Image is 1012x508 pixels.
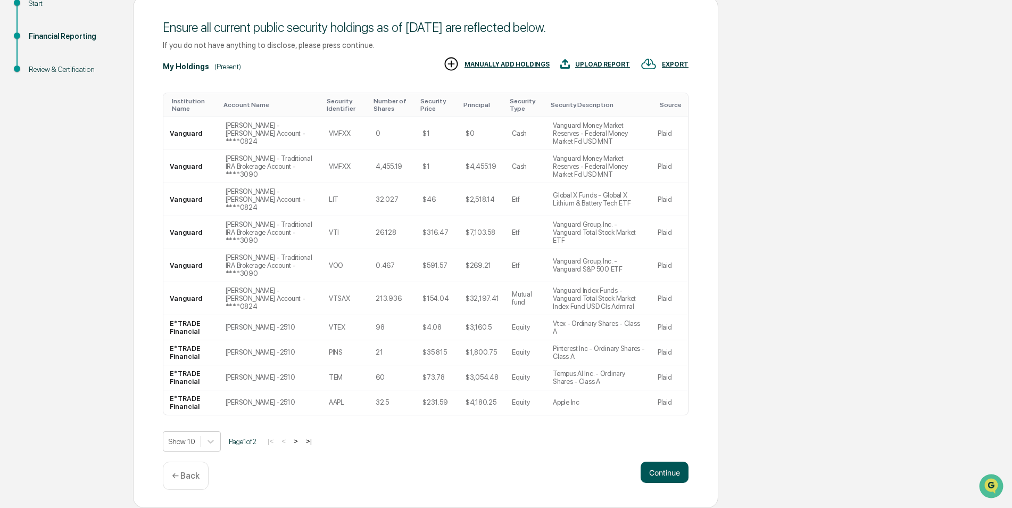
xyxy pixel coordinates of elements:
[219,340,322,365] td: [PERSON_NAME] -2510
[651,150,688,183] td: Plaid
[651,216,688,249] td: Plaid
[660,101,684,109] div: Toggle SortBy
[546,249,651,282] td: Vanguard Group, Inc. - Vanguard S&P 500 ETF
[322,315,369,340] td: VTEX
[219,117,322,150] td: [PERSON_NAME] - [PERSON_NAME] Account - ****0824
[75,180,129,189] a: Powered byPylon
[29,64,116,75] div: Review & Certification
[181,85,194,97] button: Start new chat
[505,216,546,249] td: Etf
[11,81,30,101] img: 1746055101610-c473b297-6a78-478c-a979-82029cc54cd1
[459,340,505,365] td: $1,800.75
[6,150,71,169] a: 🔎Data Lookup
[505,340,546,365] td: Equity
[641,462,689,483] button: Continue
[459,117,505,150] td: $0
[29,31,116,42] div: Financial Reporting
[77,135,86,144] div: 🗄️
[546,365,651,390] td: Tempus AI Inc. - Ordinary Shares - Class A
[163,365,219,390] td: E*TRADE Financial
[459,315,505,340] td: $3,160.5
[163,315,219,340] td: E*TRADE Financial
[163,340,219,365] td: E*TRADE Financial
[459,282,505,315] td: $32,197.41
[219,249,322,282] td: [PERSON_NAME] - Traditional IRA Brokerage Account - ****3090
[662,61,689,68] div: EXPORT
[11,135,19,144] div: 🖐️
[163,183,219,216] td: Vanguard
[163,20,689,35] div: Ensure all current public security holdings as of [DATE] are reflected below.
[505,117,546,150] td: Cash
[416,390,459,415] td: $231.59
[416,340,459,365] td: $35.815
[163,117,219,150] td: Vanguard
[459,390,505,415] td: $4,180.25
[106,181,129,189] span: Pylon
[459,365,505,390] td: $3,054.48
[322,183,369,216] td: LIT
[546,340,651,365] td: Pinterest Inc - Ordinary Shares - Class A
[163,282,219,315] td: Vanguard
[416,315,459,340] td: $4.08
[172,471,200,481] p: ← Back
[978,473,1007,502] iframe: Open customer support
[28,48,176,60] input: Clear
[322,365,369,390] td: TEM
[6,130,73,149] a: 🖐️Preclearance
[73,130,136,149] a: 🗄️Attestations
[459,216,505,249] td: $7,103.58
[163,62,209,71] div: My Holdings
[546,282,651,315] td: Vanguard Index Funds - Vanguard Total Stock Market Index Fund USD Cls Admiral
[546,216,651,249] td: Vanguard Group, Inc. - Vanguard Total Stock Market ETF
[651,249,688,282] td: Plaid
[21,154,67,165] span: Data Lookup
[369,249,416,282] td: 0.467
[369,150,416,183] td: 4,455.19
[322,216,369,249] td: VTI
[322,282,369,315] td: VTSAX
[223,101,318,109] div: Toggle SortBy
[464,61,550,68] div: MANUALLY ADD HOLDINGS
[219,150,322,183] td: [PERSON_NAME] - Traditional IRA Brokerage Account - ****3090
[641,56,657,72] img: EXPORT
[546,117,651,150] td: Vanguard Money Market Reserves - Federal Money Market Fd USD MNT
[163,249,219,282] td: Vanguard
[505,390,546,415] td: Equity
[374,97,412,112] div: Toggle SortBy
[369,390,416,415] td: 32.5
[510,97,542,112] div: Toggle SortBy
[575,61,630,68] div: UPLOAD REPORT
[651,390,688,415] td: Plaid
[303,437,315,446] button: >|
[163,390,219,415] td: E*TRADE Financial
[546,315,651,340] td: Vtex - Ordinary Shares - Class A
[651,282,688,315] td: Plaid
[369,282,416,315] td: 213.936
[322,249,369,282] td: VOO
[327,97,365,112] div: Toggle SortBy
[172,97,215,112] div: Toggle SortBy
[443,56,459,72] img: MANUALLY ADD HOLDINGS
[546,150,651,183] td: Vanguard Money Market Reserves - Federal Money Market Fd USD MNT
[163,40,689,50] div: If you do not have anything to disclose, please press continue.
[459,150,505,183] td: $4,455.19
[369,315,416,340] td: 98
[21,134,69,145] span: Preclearance
[11,155,19,164] div: 🔎
[264,437,277,446] button: |<
[369,183,416,216] td: 32.027
[11,22,194,39] p: How can we help?
[416,282,459,315] td: $154.04
[459,249,505,282] td: $269.21
[278,437,289,446] button: <
[416,249,459,282] td: $591.57
[291,437,301,446] button: >
[651,117,688,150] td: Plaid
[505,282,546,315] td: Mutual fund
[463,101,501,109] div: Toggle SortBy
[546,183,651,216] td: Global X Funds - Global X Lithium & Battery Tech ETF
[369,117,416,150] td: 0
[416,117,459,150] td: $1
[322,150,369,183] td: VMFXX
